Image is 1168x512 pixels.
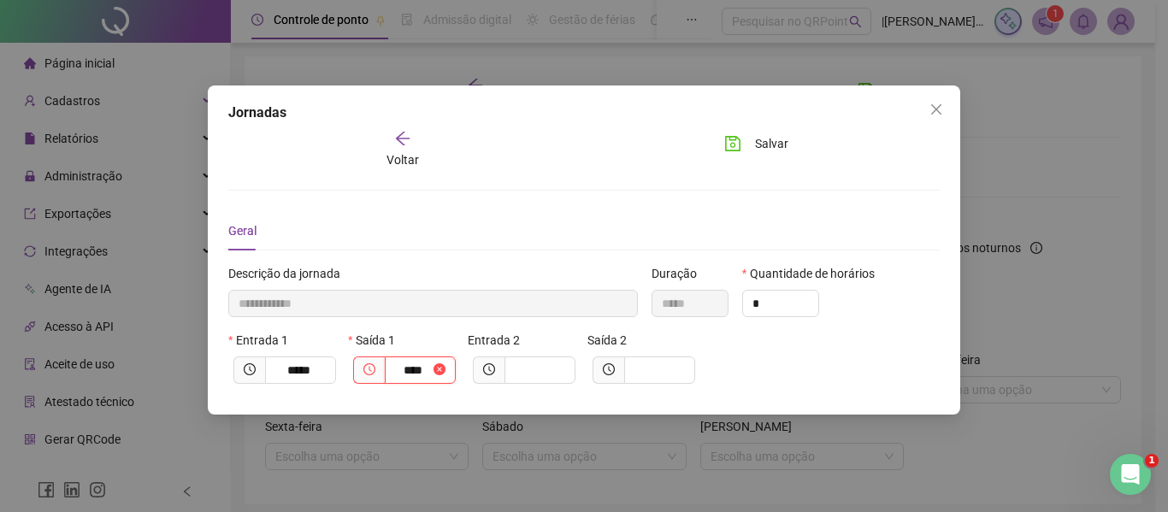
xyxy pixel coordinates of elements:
label: Saída 1 [348,331,406,350]
span: clock-circle [244,363,256,375]
label: Quantidade de horários [742,264,886,283]
span: Voltar [386,153,419,167]
span: arrow-left [394,130,411,147]
span: save [724,135,741,152]
label: Saída 2 [587,331,638,350]
span: clock-circle [363,363,375,375]
span: Salvar [755,134,788,153]
span: 1 [1145,454,1159,468]
span: Descrição da jornada [228,264,340,283]
label: Duração [652,264,708,283]
span: clock-circle [603,363,615,375]
button: Salvar [711,130,801,157]
span: clock-circle [483,363,495,375]
div: Geral [228,221,257,240]
label: Entrada 1 [228,331,299,350]
button: Close [923,96,950,123]
iframe: Intercom live chat [1110,454,1151,495]
span: close [929,103,943,116]
label: Entrada 2 [468,331,531,350]
div: Jornadas [228,103,940,123]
